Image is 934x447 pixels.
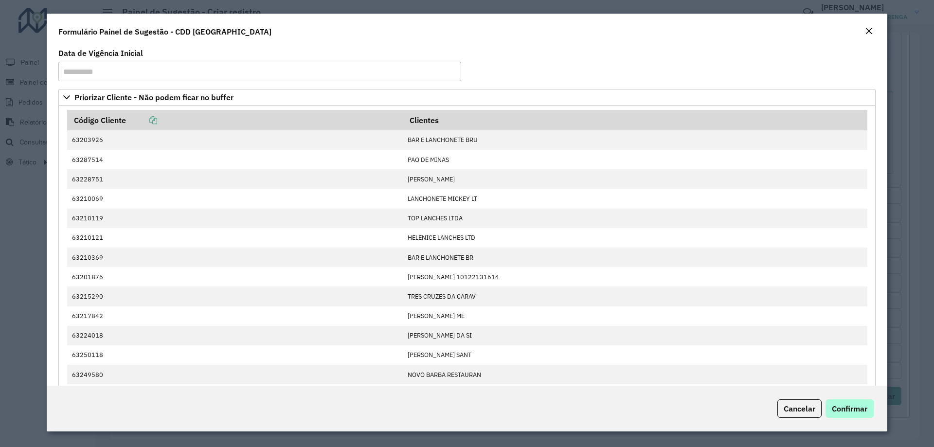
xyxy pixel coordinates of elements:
span: Confirmar [832,404,867,413]
span: Cancelar [784,404,815,413]
td: PAO DE MINAS [403,150,867,169]
td: BAR E LANCHONETE BR [403,248,867,267]
td: 63249580 [67,365,403,384]
td: 63287514 [67,150,403,169]
td: [PERSON_NAME] [403,169,867,189]
button: Close [862,25,876,38]
a: Copiar [126,115,157,125]
td: BAR E LANCHONETE BRU [403,130,867,150]
em: Fechar [865,27,873,35]
td: [PERSON_NAME] DA SI [403,326,867,345]
td: [PERSON_NAME] 10122131614 [403,267,867,286]
td: JR COMERCIALIZACAO DE ALIMENTOS LTDA [403,384,867,404]
span: Priorizar Cliente - Não podem ficar no buffer [74,93,233,101]
td: 63217842 [67,306,403,326]
td: 63210119 [67,209,403,228]
td: HELENICE LANCHES LTD [403,228,867,248]
td: 63210121 [67,228,403,248]
th: Clientes [403,110,867,130]
td: [PERSON_NAME] SANT [403,345,867,365]
button: Confirmar [826,399,874,418]
td: 63215290 [67,286,403,306]
td: LANCHONETE MICKEY LT [403,189,867,208]
h4: Formulário Painel de Sugestão - CDD [GEOGRAPHIC_DATA] [58,26,271,37]
th: Código Cliente [67,110,403,130]
a: Priorizar Cliente - Não podem ficar no buffer [58,89,876,106]
td: 63258568 [67,384,403,404]
td: 63210069 [67,189,403,208]
td: NOVO BARBA RESTAURAN [403,365,867,384]
td: 63224018 [67,326,403,345]
td: 63250118 [67,345,403,365]
label: Data de Vigência Inicial [58,47,143,59]
button: Cancelar [777,399,822,418]
td: 63210369 [67,248,403,267]
td: TOP LANCHES LTDA [403,209,867,228]
td: 63201876 [67,267,403,286]
td: 63203926 [67,130,403,150]
td: 63228751 [67,169,403,189]
td: TRES CRUZES DA CARAV [403,286,867,306]
td: [PERSON_NAME] ME [403,306,867,326]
